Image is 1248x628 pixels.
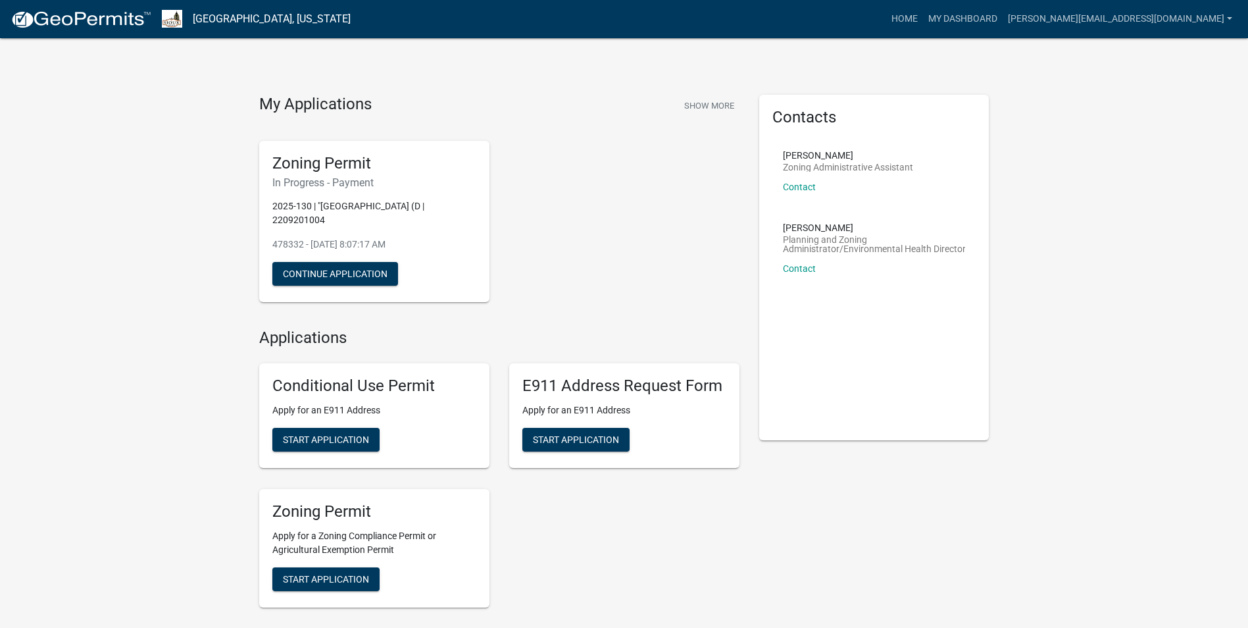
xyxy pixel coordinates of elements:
p: [PERSON_NAME] [783,223,966,232]
button: Start Application [272,567,380,591]
p: Zoning Administrative Assistant [783,163,913,172]
button: Start Application [522,428,630,452]
a: Contact [783,263,816,274]
p: 2025-130 | "[GEOGRAPHIC_DATA] (D | 2209201004 [272,199,476,227]
a: Contact [783,182,816,192]
p: Apply for an E911 Address [272,404,476,417]
h6: In Progress - Payment [272,176,476,189]
h5: Conditional Use Permit [272,377,476,396]
h5: Zoning Permit [272,502,476,521]
img: Sioux County, Iowa [162,10,182,28]
h5: E911 Address Request Form [522,377,726,396]
span: Start Application [283,573,369,584]
a: [PERSON_NAME][EMAIL_ADDRESS][DOMAIN_NAME] [1003,7,1237,32]
h4: Applications [259,328,739,348]
p: 478332 - [DATE] 8:07:17 AM [272,238,476,251]
button: Show More [679,95,739,117]
span: Start Application [533,434,619,445]
button: Start Application [272,428,380,452]
a: My Dashboard [923,7,1003,32]
p: [PERSON_NAME] [783,151,913,160]
h5: Contacts [772,108,976,127]
p: Apply for an E911 Address [522,404,726,417]
a: [GEOGRAPHIC_DATA], [US_STATE] [193,8,351,30]
a: Home [886,7,923,32]
wm-workflow-list-section: Applications [259,328,739,617]
button: Continue Application [272,262,398,286]
p: Planning and Zoning Administrator/Environmental Health Director [783,235,966,253]
span: Start Application [283,434,369,445]
h5: Zoning Permit [272,154,476,173]
p: Apply for a Zoning Compliance Permit or Agricultural Exemption Permit [272,529,476,557]
h4: My Applications [259,95,372,115]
